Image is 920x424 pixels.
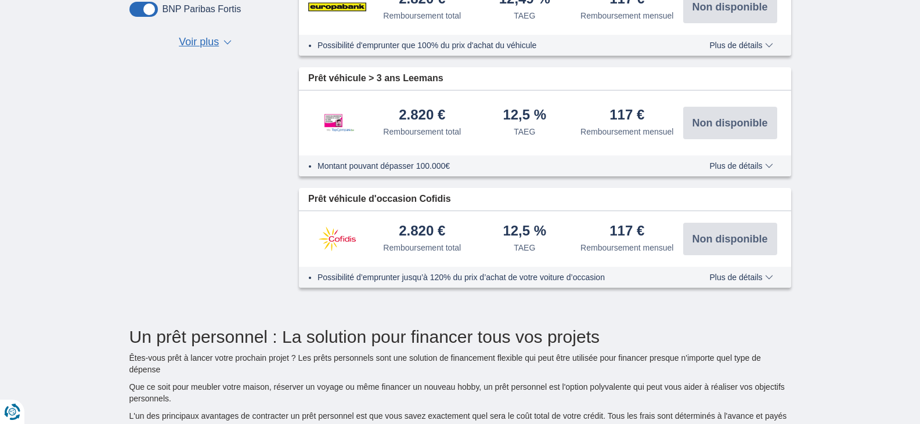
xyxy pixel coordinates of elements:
[383,242,461,253] div: Remboursement total
[163,4,241,15] label: BNP Paribas Fortis
[383,126,461,137] div: Remboursement total
[318,271,676,283] li: Possibilité d’emprunter jusqu’à 120% du prix d’achat de votre voiture d’occasion
[129,381,791,404] p: Que ce soit pour meubler votre maison, réserver un voyage ou même financer un nouveau hobby, un p...
[683,107,777,139] button: Non disponible
[175,34,235,50] button: Voir plus ▼
[609,108,644,124] div: 117 €
[318,39,676,51] li: Possibilité d'emprunter que 100% du prix d'achat du véhicule
[399,224,445,240] div: 2.820 €
[514,242,535,253] div: TAEG
[308,102,366,144] img: pret personnel Leemans Kredieten
[709,162,773,170] span: Plus de détails
[318,160,676,172] li: Montant pouvant dépasser 100.000€
[580,126,673,137] div: Remboursement mensuel
[514,126,535,137] div: TAEG
[692,118,768,128] span: Non disponible
[179,35,219,50] span: Voir plus
[514,10,535,21] div: TAEG
[223,40,232,45] span: ▼
[308,72,443,85] span: Prêt véhicule > 3 ans Leemans
[701,161,781,171] button: Plus de détails
[580,242,673,253] div: Remboursement mensuel
[503,108,546,124] div: 12,5 %
[503,224,546,240] div: 12,5 %
[580,10,673,21] div: Remboursement mensuel
[692,2,768,12] span: Non disponible
[399,108,445,124] div: 2.820 €
[308,224,366,253] img: pret personnel Cofidis
[692,234,768,244] span: Non disponible
[683,223,777,255] button: Non disponible
[709,273,773,281] span: Plus de détails
[383,10,461,21] div: Remboursement total
[129,352,791,375] p: Êtes-vous prêt à lancer votre prochain projet ? Les prêts personnels sont une solution de finance...
[609,224,644,240] div: 117 €
[701,41,781,50] button: Plus de détails
[701,273,781,282] button: Plus de détails
[308,193,451,206] span: Prêt véhicule d'occasion Cofidis
[129,327,791,346] h2: Un prêt personnel : La solution pour financer tous vos projets
[709,41,773,49] span: Plus de détails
